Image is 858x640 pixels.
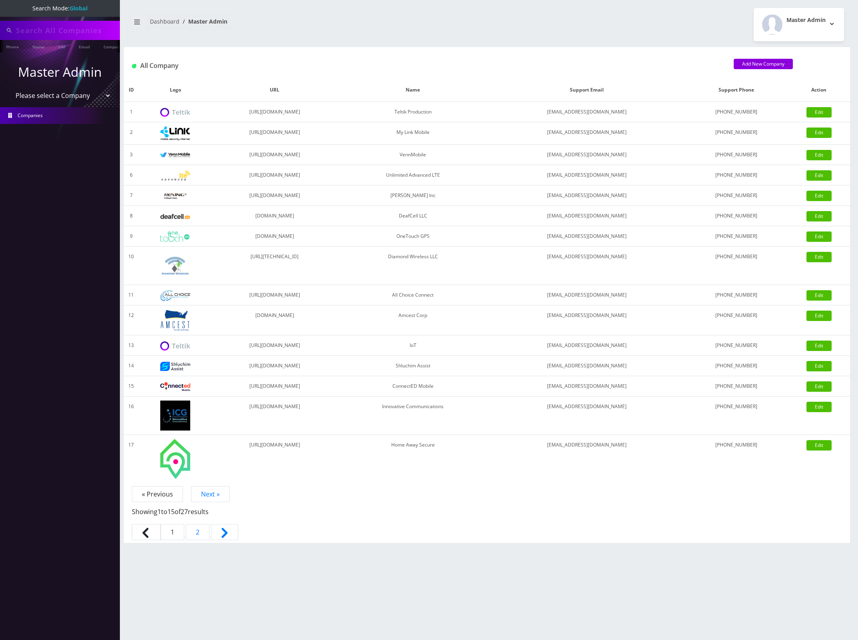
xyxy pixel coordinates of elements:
a: Name [28,40,48,52]
th: ID [124,78,138,102]
a: Add New Company [734,59,793,69]
h2: Master Admin [786,17,826,24]
td: [URL][DOMAIN_NAME] [212,102,337,122]
a: Edit [806,381,832,392]
td: 12 [124,305,138,335]
td: [PHONE_NUMBER] [685,185,788,206]
a: Edit [806,107,832,118]
th: Name [337,78,489,102]
td: 3 [124,145,138,165]
td: [EMAIL_ADDRESS][DOMAIN_NAME] [489,285,685,305]
a: Phone [2,40,23,52]
td: Innovative Communications [337,397,489,435]
td: 7 [124,185,138,206]
td: 15 [124,376,138,397]
span: 27 [181,507,188,516]
td: Teltik Production [337,102,489,122]
td: [URL][DOMAIN_NAME] [212,376,337,397]
span: Search Mode: [32,4,88,12]
td: My Link Mobile [337,122,489,145]
td: [EMAIL_ADDRESS][DOMAIN_NAME] [489,435,685,483]
td: [PHONE_NUMBER] [685,356,788,376]
td: [URL][DOMAIN_NAME] [212,122,337,145]
td: [URL][DOMAIN_NAME] [212,145,337,165]
img: IoT [160,341,190,351]
img: Rexing Inc [160,192,190,200]
td: [PHONE_NUMBER] [685,335,788,356]
img: Amcest Corp [160,309,190,331]
a: Next » [191,486,230,502]
td: ConnectED Mobile [337,376,489,397]
td: Shluchim Assist [337,356,489,376]
span: « Previous [132,486,183,502]
a: Edit [806,252,832,262]
a: Edit [806,341,832,351]
td: IoT [337,335,489,356]
th: Support Email [489,78,685,102]
a: Go to page 2 [186,524,209,540]
td: [PHONE_NUMBER] [685,376,788,397]
span: &laquo; Previous [132,524,161,540]
nav: Page navigation example [124,489,850,543]
td: [URL][DOMAIN_NAME] [212,435,337,483]
img: Innovative Communications [160,401,190,431]
th: Action [788,78,850,102]
td: [EMAIL_ADDRESS][DOMAIN_NAME] [489,122,685,145]
td: [URL][DOMAIN_NAME] [212,397,337,435]
img: DeafCell LLC [160,214,190,219]
p: Showing to of results [132,499,842,516]
td: 6 [124,165,138,185]
td: [EMAIL_ADDRESS][DOMAIN_NAME] [489,226,685,247]
img: All Company [132,64,136,68]
td: [URL][DOMAIN_NAME] [212,165,337,185]
a: Edit [806,211,832,221]
a: Edit [806,150,832,160]
img: Shluchim Assist [160,362,190,371]
input: Search All Companies [16,23,118,38]
td: [EMAIL_ADDRESS][DOMAIN_NAME] [489,397,685,435]
a: Edit [806,290,832,301]
td: OneTouch GPS [337,226,489,247]
td: [PHONE_NUMBER] [685,122,788,145]
td: [PHONE_NUMBER] [685,435,788,483]
td: [EMAIL_ADDRESS][DOMAIN_NAME] [489,376,685,397]
a: Edit [806,128,832,138]
td: [PHONE_NUMBER] [685,285,788,305]
td: [EMAIL_ADDRESS][DOMAIN_NAME] [489,102,685,122]
td: [PHONE_NUMBER] [685,226,788,247]
td: Unlimited Advanced LTE [337,165,489,185]
td: [EMAIL_ADDRESS][DOMAIN_NAME] [489,356,685,376]
td: [PHONE_NUMBER] [685,247,788,285]
h1: All Company [132,62,722,70]
td: 14 [124,356,138,376]
a: Company [100,40,126,52]
td: [EMAIL_ADDRESS][DOMAIN_NAME] [489,206,685,226]
span: Companies [18,112,43,119]
th: URL [212,78,337,102]
img: OneTouch GPS [160,231,190,242]
td: DeafCell LLC [337,206,489,226]
td: Amcest Corp [337,305,489,335]
a: Edit [806,170,832,181]
td: [URL][DOMAIN_NAME] [212,335,337,356]
td: 10 [124,247,138,285]
td: [PHONE_NUMBER] [685,145,788,165]
td: [PHONE_NUMBER] [685,102,788,122]
a: Edit [806,361,832,371]
a: Edit [806,231,832,242]
img: My Link Mobile [160,126,190,140]
img: VennMobile [160,152,190,158]
td: [DOMAIN_NAME] [212,206,337,226]
span: 1 [161,524,184,540]
th: Logo [138,78,212,102]
button: Master Admin [754,8,844,41]
img: ConnectED Mobile [160,382,190,391]
td: [DOMAIN_NAME] [212,226,337,247]
a: Edit [806,311,832,321]
td: 9 [124,226,138,247]
td: [URL][DOMAIN_NAME] [212,185,337,206]
img: Home Away Secure [160,439,190,479]
span: 15 [167,507,175,516]
img: Unlimited Advanced LTE [160,171,190,181]
a: Next &raquo; [211,524,238,540]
